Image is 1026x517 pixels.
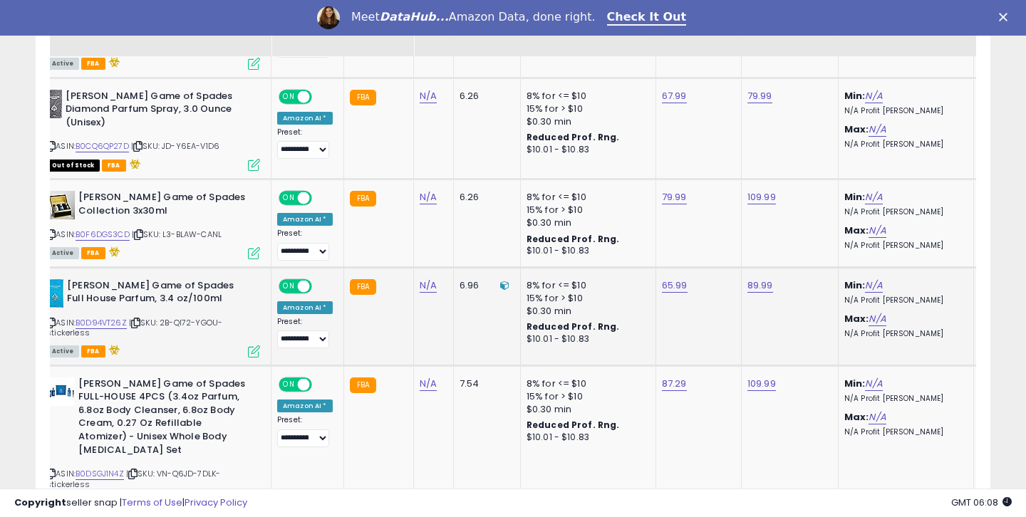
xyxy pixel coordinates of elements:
[81,345,105,357] span: FBA
[420,377,437,391] a: N/A
[527,191,645,204] div: 8% for <= $10
[351,10,596,24] div: Meet Amazon Data, done right.
[844,122,869,136] b: Max:
[527,245,645,257] div: $10.01 - $10.83
[46,279,260,356] div: ASIN:
[844,207,963,217] p: N/A Profit [PERSON_NAME]
[76,229,130,241] a: B0F6DGS3CD
[280,90,298,103] span: ON
[527,204,645,216] div: 15% for > $10
[78,191,252,221] b: [PERSON_NAME] Game of Spades Collection 3x30ml
[310,280,333,292] span: OFF
[122,496,182,509] a: Terms of Use
[46,90,62,118] img: 51reoI+8vjL._SL40_.jpg
[277,213,333,226] div: Amazon AI *
[844,394,963,404] p: N/A Profit [PERSON_NAME]
[527,103,645,115] div: 15% for > $10
[844,329,963,339] p: N/A Profit [PERSON_NAME]
[277,301,333,314] div: Amazon AI *
[46,345,79,357] span: All listings currently available for purchase on Amazon
[420,190,437,204] a: N/A
[81,58,105,70] span: FBA
[865,278,882,293] a: N/A
[46,468,220,489] span: | SKU: VN-Q6JD-7DLK-stickerless
[380,10,449,23] i: DataHub...
[46,58,79,70] span: All listings currently available for purchase on Amazon
[105,246,120,256] i: hazardous material
[527,144,645,156] div: $10.01 - $10.83
[869,312,886,326] a: N/A
[350,279,376,295] small: FBA
[102,160,126,172] span: FBA
[844,427,963,437] p: N/A Profit [PERSON_NAME]
[527,292,645,305] div: 15% for > $10
[350,90,376,105] small: FBA
[46,377,75,406] img: 31WfQihOnTL._SL40_.jpg
[310,378,333,390] span: OFF
[46,317,222,338] span: | SKU: 2B-QI72-YGOU-stickerless
[527,115,645,128] div: $0.30 min
[46,160,100,172] span: All listings that are currently out of stock and unavailable for purchase on Amazon
[277,415,333,447] div: Preset:
[844,278,866,292] b: Min:
[527,377,645,390] div: 8% for <= $10
[460,191,509,204] div: 6.26
[527,333,645,345] div: $10.01 - $10.83
[869,122,886,137] a: N/A
[999,13,1013,21] div: Close
[747,377,776,391] a: 109.99
[280,192,298,204] span: ON
[662,89,687,103] a: 67.99
[527,320,620,333] b: Reduced Prof. Rng.
[527,216,645,229] div: $0.30 min
[527,233,620,245] b: Reduced Prof. Rng.
[46,191,260,258] div: ASIN:
[14,496,66,509] strong: Copyright
[81,247,105,259] span: FBA
[14,496,247,510] div: seller snap | |
[78,377,252,460] b: [PERSON_NAME] Game of Spades FULL-HOUSE 4PCS (3.4oz Parfum, 6.8oz Body Cleanser, 6.8oz Body Cream...
[844,140,963,150] p: N/A Profit [PERSON_NAME]
[310,192,333,204] span: OFF
[747,278,773,293] a: 89.99
[126,159,141,169] i: hazardous material
[132,229,222,240] span: | SKU: L3-BLAW-CANL
[277,127,333,160] div: Preset:
[460,90,509,103] div: 6.26
[310,90,333,103] span: OFF
[66,90,239,133] b: [PERSON_NAME] Game of Spades Diamond Parfum Spray, 3.0 Ounce (Unisex)
[844,89,866,103] b: Min:
[865,89,882,103] a: N/A
[46,191,75,219] img: 51jnJfZWkeL._SL40_.jpg
[460,377,509,390] div: 7.54
[527,131,620,143] b: Reduced Prof. Rng.
[662,190,687,204] a: 79.99
[527,403,645,416] div: $0.30 min
[350,377,376,393] small: FBA
[747,190,776,204] a: 109.99
[865,377,882,391] a: N/A
[844,312,869,325] b: Max:
[277,112,333,125] div: Amazon AI *
[869,224,886,238] a: N/A
[280,280,298,292] span: ON
[527,432,645,444] div: $10.01 - $10.83
[951,496,1012,509] span: 2025-09-11 06:08 GMT
[662,278,688,293] a: 65.99
[105,345,120,355] i: hazardous material
[277,317,333,349] div: Preset:
[844,377,866,390] b: Min:
[844,410,869,424] b: Max:
[844,224,869,237] b: Max:
[76,317,127,329] a: B0D94VT26Z
[747,89,772,103] a: 79.99
[350,191,376,207] small: FBA
[317,6,340,29] img: Profile image for Georgie
[662,377,687,391] a: 87.29
[76,140,129,152] a: B0CQ6QP27D
[185,496,247,509] a: Privacy Policy
[844,296,963,305] p: N/A Profit [PERSON_NAME]
[280,378,298,390] span: ON
[277,399,333,412] div: Amazon AI *
[277,229,333,261] div: Preset:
